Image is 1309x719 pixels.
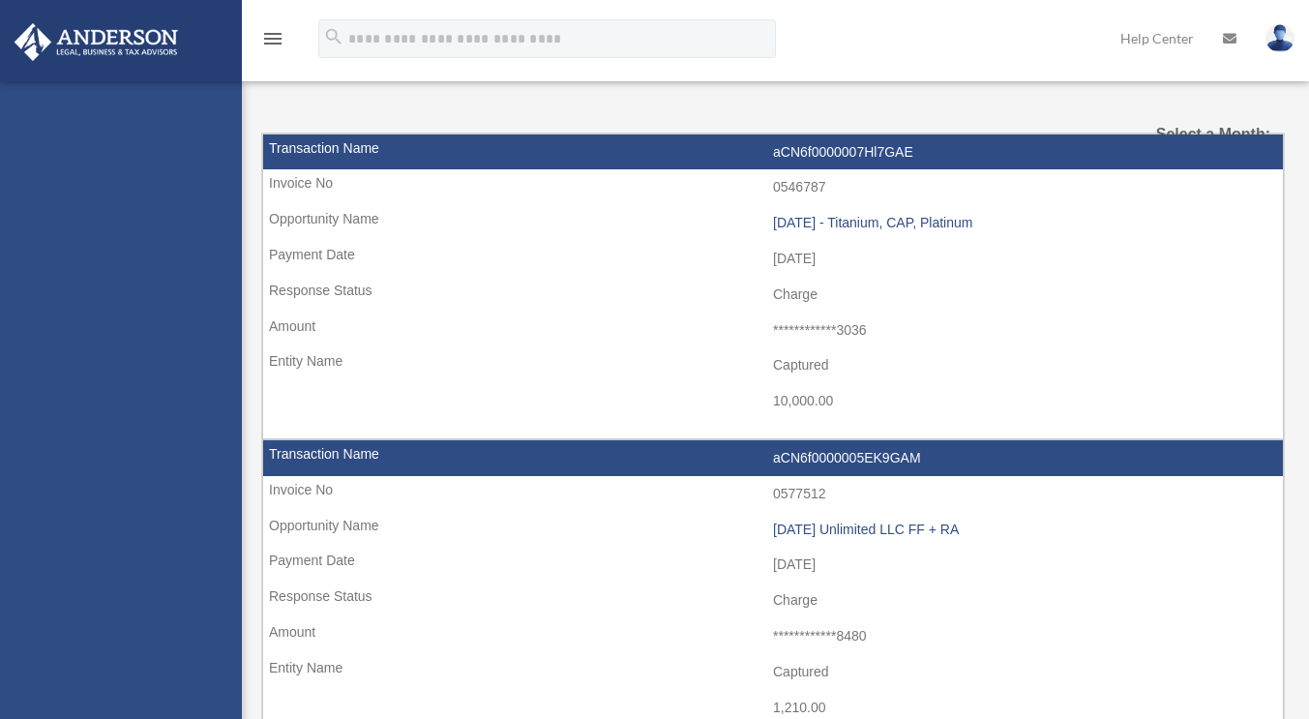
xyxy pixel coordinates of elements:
[263,277,1283,314] td: Charge
[1265,24,1294,52] img: User Pic
[773,522,1273,538] div: [DATE] Unlimited LLC FF + RA
[263,476,1283,513] td: 0577512
[261,27,284,50] i: menu
[263,583,1283,619] td: Charge
[9,23,184,61] img: Anderson Advisors Platinum Portal
[323,26,344,47] i: search
[263,169,1283,206] td: 0546787
[773,215,1273,231] div: [DATE] - Titanium, CAP, Platinum
[263,547,1283,584] td: [DATE]
[261,34,284,50] a: menu
[263,654,1283,691] td: Captured
[263,135,1283,171] td: aCN6f0000007Hl7GAE
[263,347,1283,384] td: Captured
[1129,121,1270,148] label: Select a Month:
[263,241,1283,278] td: [DATE]
[263,383,1283,420] td: 10,000.00
[263,440,1283,477] td: aCN6f0000005EK9GAM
